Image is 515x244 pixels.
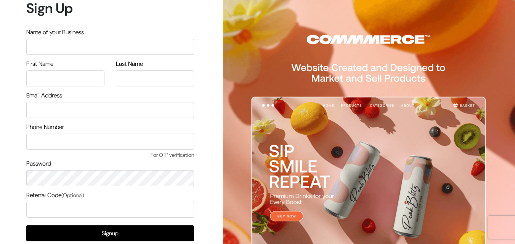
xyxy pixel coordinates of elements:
label: Password [26,159,51,168]
button: Signup [26,225,194,241]
span: For OTP verification [26,151,194,159]
label: Name of your Business [26,28,84,37]
label: Phone Number [26,123,64,132]
label: Last Name [116,59,143,69]
label: Referral Code [26,191,84,200]
span: (Optional) [61,192,84,199]
label: First Name [26,59,53,69]
label: Email Address [26,91,62,100]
